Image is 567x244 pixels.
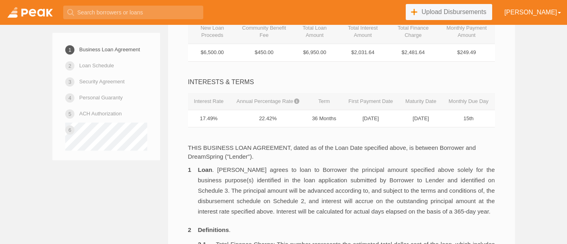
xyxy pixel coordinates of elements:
li: . [PERSON_NAME] agrees to loan to Borrower the principal amount specified above solely for the bu... [188,165,495,217]
td: [DATE] [342,110,399,127]
td: $2,031.64 [338,44,388,62]
th: Monthly Payment Amount [439,20,495,44]
div: INTERESTS & TERMS [188,78,495,87]
th: Annual Percentage Rate [230,93,306,110]
td: 15th [442,110,495,127]
a: ACH Authorization [79,107,122,121]
a: Business Loan Agreement [79,42,140,56]
th: Community Benefit Fee [236,20,291,44]
th: First Payment Date [342,93,399,110]
th: New Loan Proceeds [188,20,237,44]
th: Term [306,93,342,110]
td: $450.00 [236,44,291,62]
td: 22.42% [230,110,306,127]
th: Interest Rate [188,93,230,110]
th: Total Loan Amount [292,20,338,44]
a: Loan Schedule [79,58,114,73]
a: Upload Disbursements [406,4,493,20]
b: Loan [198,166,212,173]
th: Total Interest Amount [338,20,388,44]
td: $6,500.00 [188,44,237,62]
a: Security Agreement [79,75,124,89]
th: Maturity Date [399,93,442,110]
a: Personal Guaranty [79,91,122,105]
b: Definitions [198,226,229,233]
td: 17.49% [188,110,230,127]
td: [DATE] [399,110,442,127]
td: 36 Months [306,110,342,127]
th: Monthly Due Day [442,93,495,110]
td: $2,481.64 [388,44,438,62]
th: Total Finance Charge [388,20,438,44]
td: $249.49 [439,44,495,62]
td: $6,950.00 [292,44,338,62]
p: THIS BUSINESS LOAN AGREEMENT, dated as of the Loan Date specified above, is between Borrower and ... [188,143,495,161]
input: Search borrowers or loans [63,6,203,19]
